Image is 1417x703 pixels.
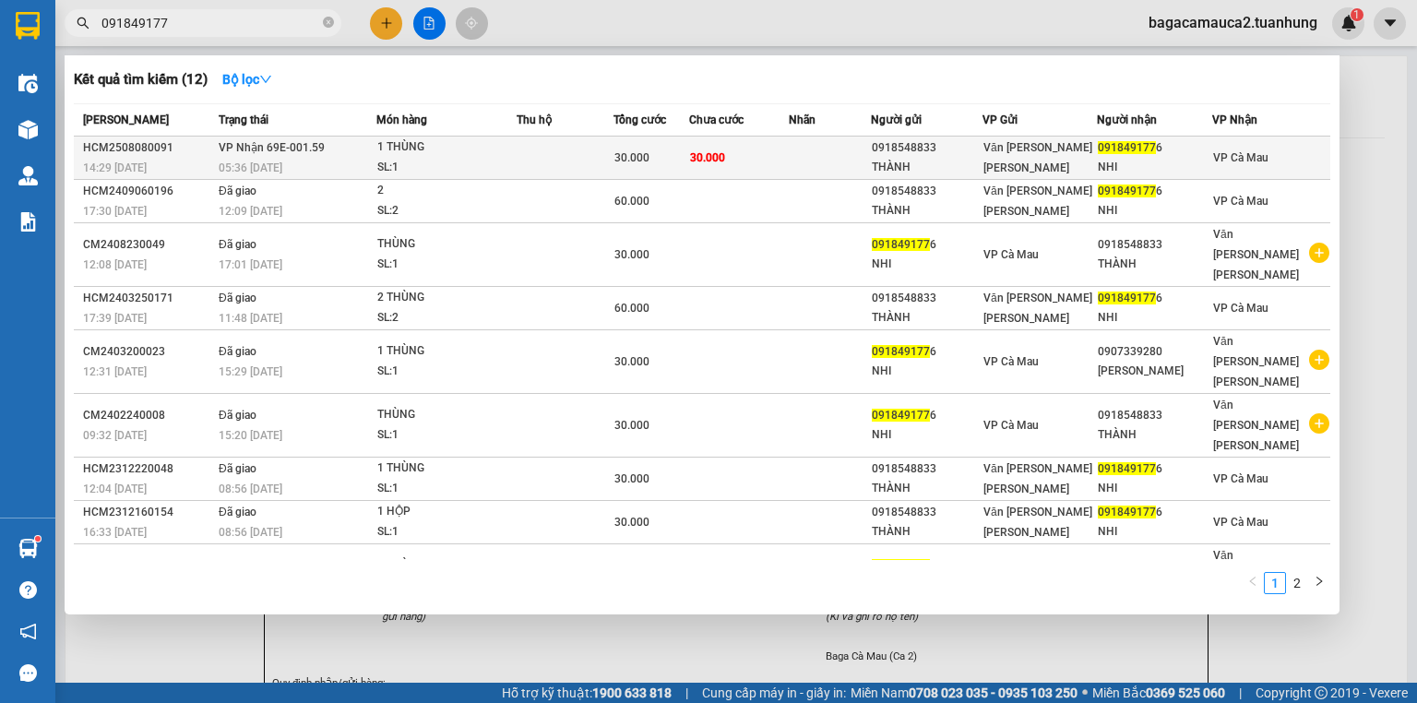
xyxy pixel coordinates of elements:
[1098,503,1211,522] div: 6
[1265,573,1285,593] a: 1
[517,113,552,126] span: Thu hộ
[872,289,982,308] div: 0918548833
[872,308,982,328] div: THÀNH
[83,526,147,539] span: 16:33 [DATE]
[323,17,334,28] span: close-circle
[83,365,147,378] span: 12:31 [DATE]
[83,556,213,576] div: CM2312160029
[377,137,516,158] div: 1 THÙNG
[1264,572,1286,594] li: 1
[83,182,213,201] div: HCM2409060196
[83,235,213,255] div: CM2408230049
[18,212,38,232] img: solution-icon
[219,365,282,378] span: 15:29 [DATE]
[1242,572,1264,594] li: Previous Page
[219,185,256,197] span: Đã giao
[872,459,982,479] div: 0918548833
[872,362,982,381] div: NHI
[872,409,930,422] span: 091849177
[1098,425,1211,445] div: THÀNH
[1213,335,1299,388] span: Văn [PERSON_NAME] [PERSON_NAME]
[377,255,516,275] div: SL: 1
[614,195,649,208] span: 60.000
[1098,138,1211,158] div: 6
[1213,549,1299,602] span: Văn [PERSON_NAME] [PERSON_NAME]
[872,201,982,220] div: THÀNH
[83,161,147,174] span: 14:29 [DATE]
[377,425,516,446] div: SL: 1
[1098,289,1211,308] div: 6
[1213,228,1299,281] span: Văn [PERSON_NAME] [PERSON_NAME]
[872,182,982,201] div: 0918548833
[377,341,516,362] div: 1 THÙNG
[1309,243,1329,263] span: plus-circle
[872,255,982,274] div: NHI
[219,292,256,304] span: Đã giao
[1098,459,1211,479] div: 6
[1097,113,1157,126] span: Người nhận
[1098,479,1211,498] div: NHI
[789,113,816,126] span: Nhãn
[614,248,649,261] span: 30.000
[377,308,516,328] div: SL: 2
[377,555,516,576] div: 1 THÙNG
[83,258,147,271] span: 12:08 [DATE]
[101,13,319,33] input: Tìm tên, số ĐT hoặc mã đơn
[1098,556,1211,576] div: 0907339280
[1212,113,1257,126] span: VP Nhận
[1242,572,1264,594] button: left
[35,536,41,542] sup: 1
[1213,399,1299,452] span: Văn [PERSON_NAME] [PERSON_NAME]
[1098,506,1156,518] span: 091849177
[219,238,256,251] span: Đã giao
[1213,516,1268,529] span: VP Cà Mau
[614,516,649,529] span: 30.000
[8,64,351,87] li: 02839.63.63.63
[872,559,930,572] span: 091849177
[983,185,1092,218] span: Văn [PERSON_NAME] [PERSON_NAME]
[872,503,982,522] div: 0918548833
[872,138,982,158] div: 0918548833
[83,113,169,126] span: [PERSON_NAME]
[1098,522,1211,542] div: NHI
[614,472,649,485] span: 30.000
[872,238,930,251] span: 091849177
[1309,413,1329,434] span: plus-circle
[19,581,37,599] span: question-circle
[222,72,272,87] strong: Bộ lọc
[219,312,282,325] span: 11:48 [DATE]
[377,158,516,178] div: SL: 1
[219,205,282,218] span: 12:09 [DATE]
[106,67,121,82] span: phone
[872,522,982,542] div: THÀNH
[1309,350,1329,370] span: plus-circle
[219,258,282,271] span: 17:01 [DATE]
[1098,255,1211,274] div: THÀNH
[1098,308,1211,328] div: NHI
[219,483,282,495] span: 08:56 [DATE]
[1247,576,1258,587] span: left
[1314,576,1325,587] span: right
[1098,182,1211,201] div: 6
[872,425,982,445] div: NHI
[19,623,37,640] span: notification
[983,462,1092,495] span: Văn [PERSON_NAME] [PERSON_NAME]
[1098,158,1211,177] div: NHI
[614,151,649,164] span: 30.000
[1213,151,1268,164] span: VP Cà Mau
[377,201,516,221] div: SL: 2
[1098,235,1211,255] div: 0918548833
[872,479,982,498] div: THÀNH
[377,459,516,479] div: 1 THÙNG
[376,113,427,126] span: Món hàng
[1287,573,1307,593] a: 2
[871,113,922,126] span: Người gửi
[83,205,147,218] span: 17:30 [DATE]
[983,355,1039,368] span: VP Cà Mau
[16,12,40,40] img: logo-vxr
[83,289,213,308] div: HCM2403250171
[219,506,256,518] span: Đã giao
[377,502,516,522] div: 1 HỘP
[83,429,147,442] span: 09:32 [DATE]
[18,74,38,93] img: warehouse-icon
